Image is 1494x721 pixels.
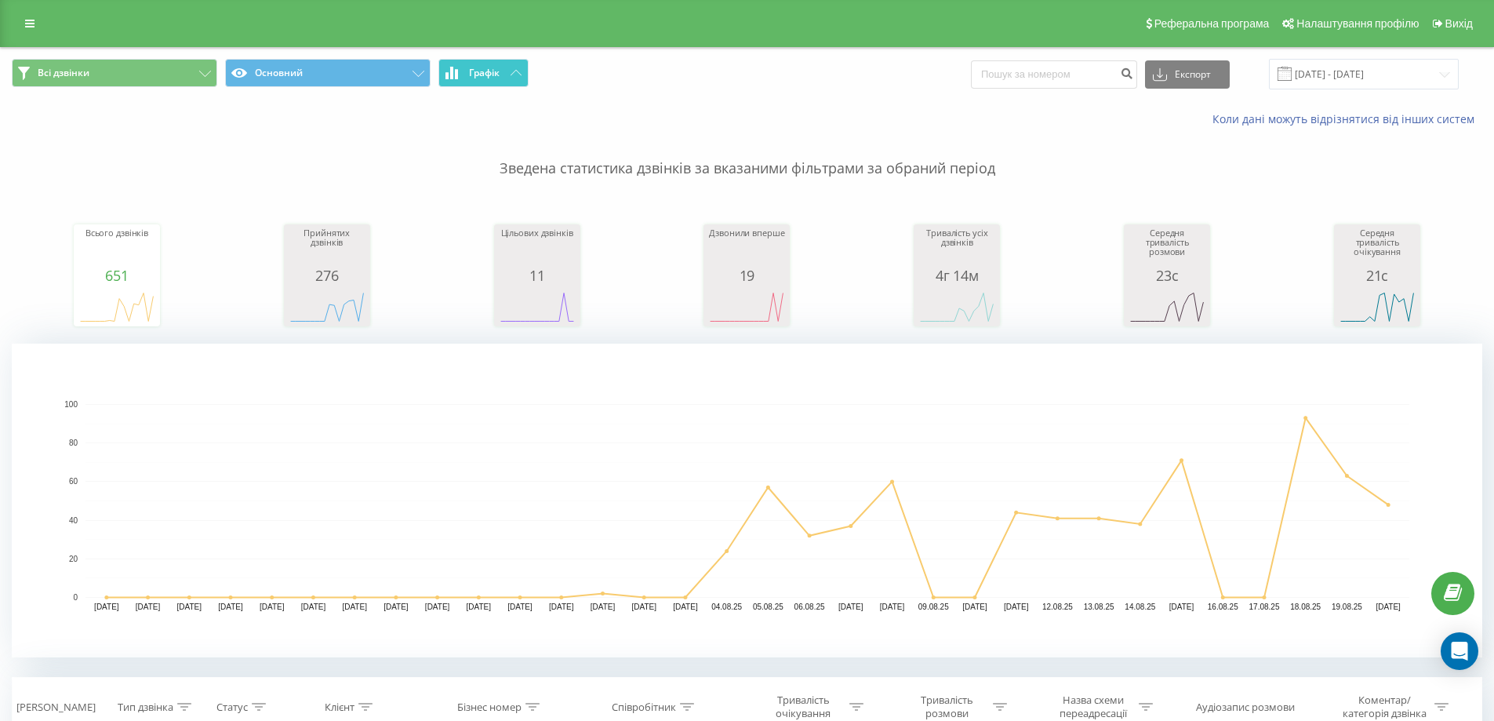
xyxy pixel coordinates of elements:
[69,555,78,563] text: 20
[1339,694,1430,720] div: Коментар/категорія дзвінка
[1042,603,1073,611] text: 12.08.25
[467,603,492,611] text: [DATE]
[1376,603,1401,611] text: [DATE]
[1145,60,1230,89] button: Експорт
[78,228,156,268] div: Всього дзвінків
[457,701,522,714] div: Бізнес номер
[498,228,576,268] div: Цільових дзвінків
[1332,603,1362,611] text: 19.08.25
[498,268,576,283] div: 11
[78,283,156,330] svg: A chart.
[762,694,845,720] div: Тривалість очікування
[38,67,89,79] span: Всі дзвінки
[260,603,285,611] text: [DATE]
[12,59,217,87] button: Всі дзвінки
[707,228,786,268] div: Дзвонили вперше
[1004,603,1029,611] text: [DATE]
[12,127,1482,179] p: Зведена статистика дзвінків за вказаними фільтрами за обраний період
[73,593,78,602] text: 0
[918,603,949,611] text: 09.08.25
[549,603,574,611] text: [DATE]
[1128,228,1206,268] div: Середня тривалість розмови
[1125,603,1155,611] text: 14.08.25
[177,603,202,611] text: [DATE]
[1441,632,1478,670] div: Open Intercom Messenger
[136,603,161,611] text: [DATE]
[1212,111,1482,126] a: Коли дані можуть відрізнятися вiд інших систем
[794,603,825,611] text: 06.08.25
[301,603,326,611] text: [DATE]
[118,701,173,714] div: Тип дзвінка
[1249,603,1280,611] text: 17.08.25
[1290,603,1321,611] text: 18.08.25
[1445,17,1473,30] span: Вихід
[1084,603,1114,611] text: 13.08.25
[918,283,996,330] svg: A chart.
[342,603,367,611] text: [DATE]
[69,478,78,486] text: 60
[64,400,78,409] text: 100
[753,603,783,611] text: 05.08.25
[438,59,529,87] button: Графік
[918,268,996,283] div: 4г 14м
[16,701,96,714] div: [PERSON_NAME]
[12,344,1482,657] svg: A chart.
[498,283,576,330] svg: A chart.
[707,268,786,283] div: 19
[1051,694,1135,720] div: Назва схеми переадресації
[1154,17,1270,30] span: Реферальна програма
[971,60,1137,89] input: Пошук за номером
[1128,283,1206,330] svg: A chart.
[383,603,409,611] text: [DATE]
[838,603,863,611] text: [DATE]
[905,694,989,720] div: Тривалість розмови
[288,228,366,268] div: Прийнятих дзвінків
[918,228,996,268] div: Тривалість усіх дзвінків
[216,701,248,714] div: Статус
[507,603,533,611] text: [DATE]
[591,603,616,611] text: [DATE]
[1296,17,1419,30] span: Налаштування профілю
[1338,228,1416,268] div: Середня тривалість очікування
[78,268,156,283] div: 651
[469,67,500,78] span: Графік
[1128,268,1206,283] div: 23с
[880,603,905,611] text: [DATE]
[225,59,431,87] button: Основний
[69,516,78,525] text: 40
[288,283,366,330] svg: A chart.
[1196,701,1295,714] div: Аудіозапис розмови
[218,603,243,611] text: [DATE]
[1208,603,1238,611] text: 16.08.25
[711,603,742,611] text: 04.08.25
[1169,603,1194,611] text: [DATE]
[962,603,987,611] text: [DATE]
[325,701,354,714] div: Клієнт
[707,283,786,330] svg: A chart.
[1338,283,1416,330] svg: A chart.
[69,439,78,447] text: 80
[425,603,450,611] text: [DATE]
[673,603,698,611] text: [DATE]
[612,701,676,714] div: Співробітник
[288,268,366,283] div: 276
[631,603,656,611] text: [DATE]
[1338,268,1416,283] div: 21с
[94,603,119,611] text: [DATE]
